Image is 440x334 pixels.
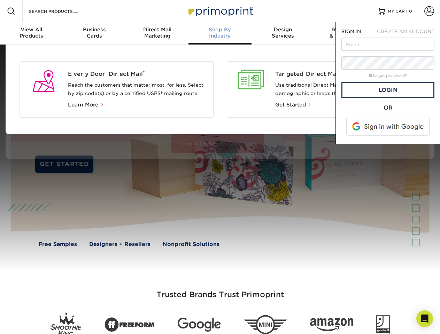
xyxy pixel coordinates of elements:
img: Amazon [310,318,353,332]
span: SIGN IN [341,29,361,34]
img: Goodwill [376,315,390,334]
span: CREATE AN ACCOUNT [377,29,434,34]
a: Login [341,82,434,98]
iframe: Google Customer Reviews [2,313,59,332]
span: Design [252,26,314,33]
img: Google [178,318,221,332]
a: forgot password? [369,73,407,78]
span: Shop By [188,26,251,33]
span: MY CART [388,8,408,14]
div: Cards [63,26,125,39]
div: & Templates [314,26,377,39]
span: Resources [314,26,377,33]
div: Open Intercom Messenger [416,310,433,327]
span: 0 [409,9,412,14]
h3: Trusted Brands Trust Primoprint [16,273,424,308]
div: Marketing [126,26,188,39]
a: Direct MailMarketing [126,22,188,45]
a: Resources& Templates [314,22,377,45]
input: SEARCH PRODUCTS..... [28,7,96,15]
img: Primoprint [185,3,255,18]
span: Direct Mail [126,26,188,33]
a: Shop ByIndustry [188,22,251,45]
div: Industry [188,26,251,39]
div: OR [341,104,434,112]
a: DesignServices [252,22,314,45]
span: Business [63,26,125,33]
a: BusinessCards [63,22,125,45]
input: Email [341,38,434,51]
div: Services [252,26,314,39]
